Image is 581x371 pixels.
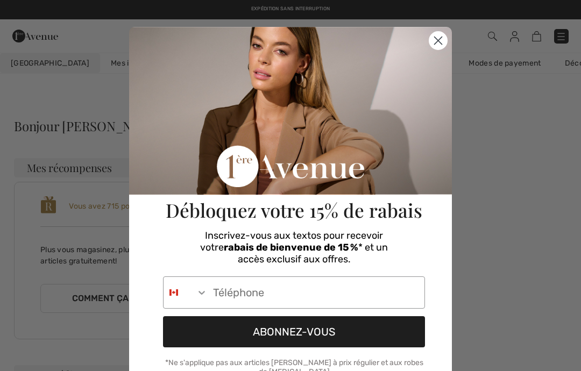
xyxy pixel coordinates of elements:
[208,277,424,308] input: Téléphone
[200,230,388,265] span: Inscrivez-vous aux textos pour recevoir votre * et un accès exclusif aux offres.
[164,277,208,308] button: Search Countries
[163,316,425,347] button: ABONNEZ-VOUS
[169,288,178,297] img: Canada
[429,31,448,50] button: Close dialog
[224,241,358,253] span: rabais de bienvenue de 15 %
[166,197,422,223] span: Débloquez votre 15% de rabais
